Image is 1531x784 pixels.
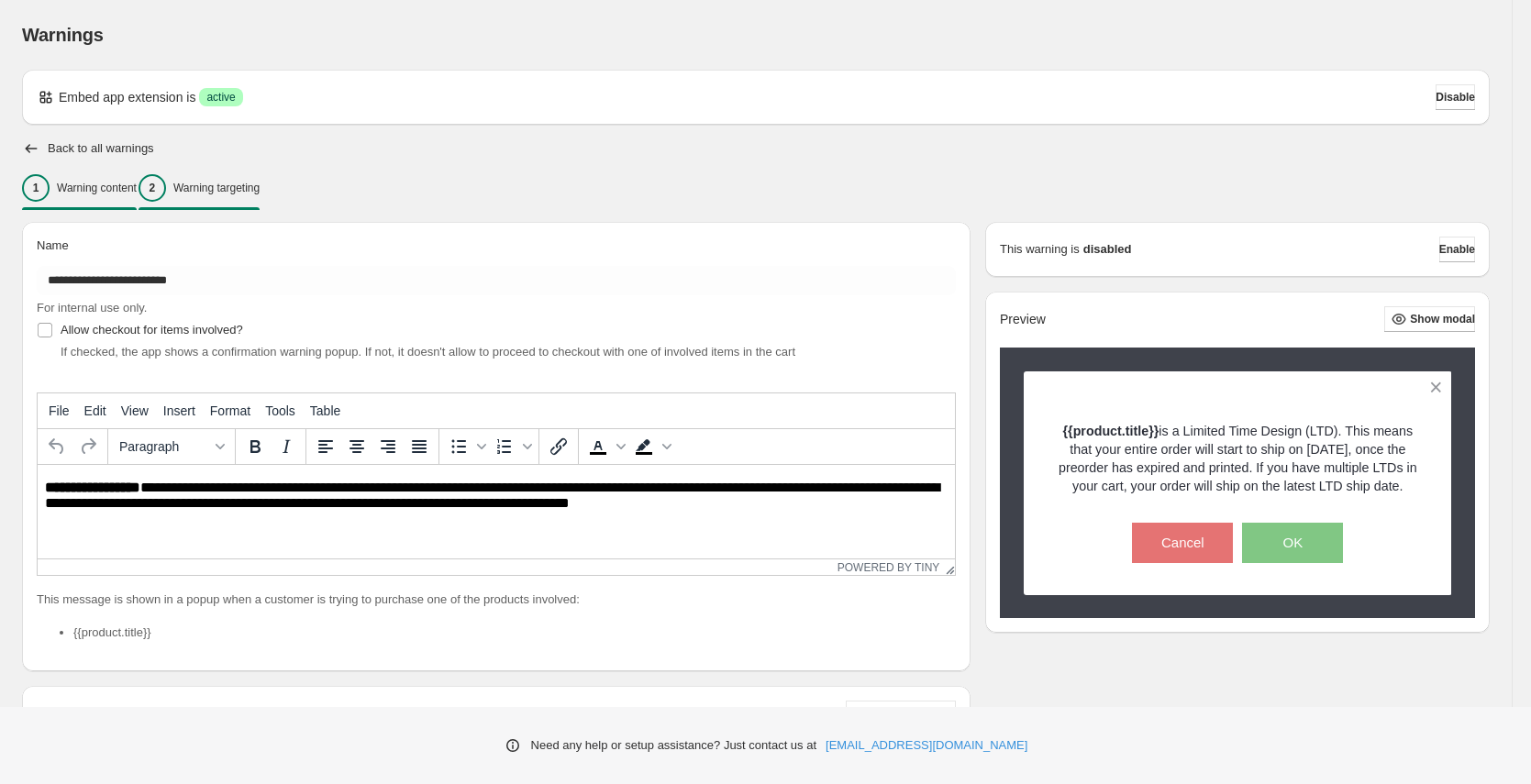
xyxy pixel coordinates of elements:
[22,25,104,45] span: Warnings
[37,591,956,609] p: This message is shown in a popup when a customer is trying to purchase one of the products involved:
[41,431,72,462] button: Undo
[84,403,106,418] span: Edit
[341,431,372,462] button: Align center
[1083,240,1132,259] strong: disabled
[1063,424,1159,438] strong: {{product.title}}
[1000,312,1046,327] h2: Preview
[139,169,260,207] button: 2Warning targeting
[37,704,141,722] h2: Buttons settings
[543,431,574,462] button: Insert/edit link
[846,701,956,726] button: Customize
[838,561,940,574] a: Powered by Tiny
[206,90,235,105] span: active
[72,431,104,462] button: Redo
[119,439,209,454] span: Paragraph
[139,174,166,202] div: 2
[37,238,69,252] span: Name
[1132,523,1233,563] button: Cancel
[443,431,489,462] div: Bullet list
[1439,242,1475,257] span: Enable
[59,88,195,106] p: Embed app extension is
[1436,84,1475,110] button: Disable
[1439,237,1475,262] button: Enable
[121,403,149,418] span: View
[57,181,137,195] p: Warning content
[939,559,955,575] div: Resize
[1056,422,1420,495] p: is a Limited Time Design (LTD). This means that your entire order will start to ship on [DATE], o...
[1384,306,1475,332] button: Show modal
[48,141,154,156] h2: Back to all warnings
[372,431,404,462] button: Align right
[310,403,340,418] span: Table
[73,624,956,642] li: {{product.title}}
[38,465,955,558] iframe: Rich Text Area
[49,403,70,418] span: File
[239,431,271,462] button: Bold
[61,323,243,337] span: Allow checkout for items involved?
[112,431,231,462] button: Formats
[271,431,302,462] button: Italic
[826,736,1027,755] a: [EMAIL_ADDRESS][DOMAIN_NAME]
[1436,90,1475,105] span: Disable
[489,431,535,462] div: Numbered list
[1242,523,1343,563] button: OK
[61,345,795,359] span: If checked, the app shows a confirmation warning popup. If not, it doesn't allow to proceed to ch...
[22,174,50,202] div: 1
[628,431,674,462] div: Background color
[404,431,435,462] button: Justify
[265,403,295,418] span: Tools
[210,403,250,418] span: Format
[22,169,137,207] button: 1Warning content
[163,403,195,418] span: Insert
[1410,312,1475,326] span: Show modal
[582,431,628,462] div: Text color
[1000,240,1080,259] p: This warning is
[846,706,902,721] span: Customize
[37,301,147,315] span: For internal use only.
[173,181,260,195] p: Warning targeting
[310,431,341,462] button: Align left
